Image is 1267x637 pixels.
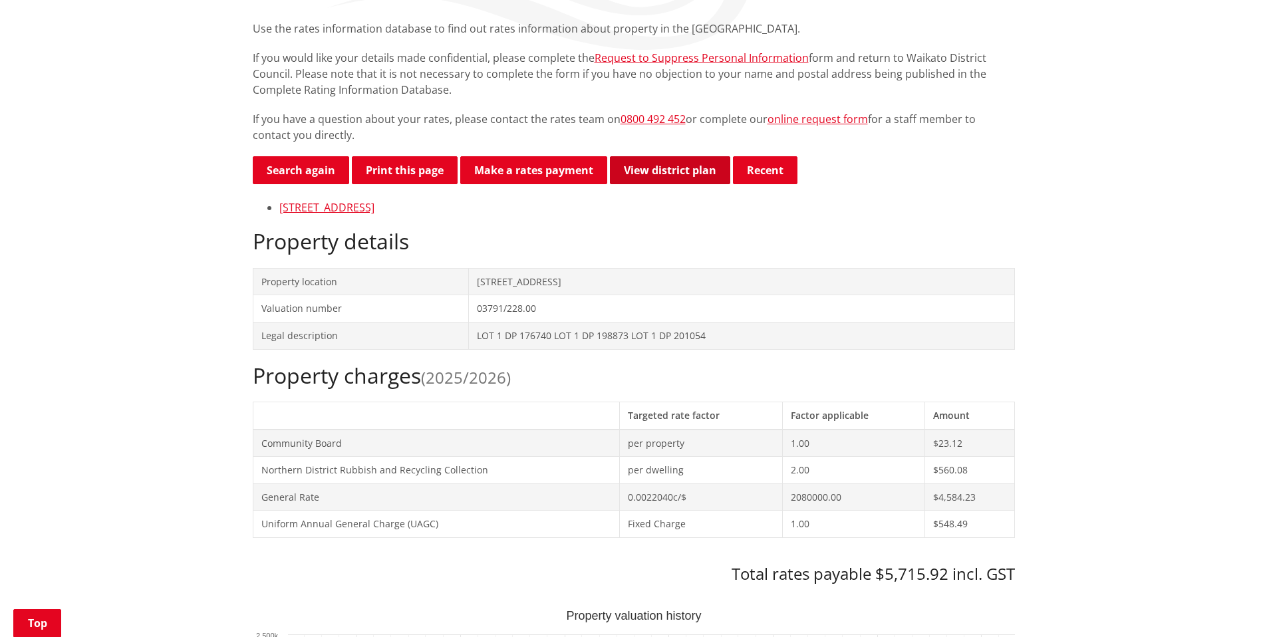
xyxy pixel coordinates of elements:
[253,111,1015,143] p: If you have a question about your rates, please contact the rates team on or complete our for a s...
[925,511,1014,538] td: $548.49
[253,483,619,511] td: General Rate
[619,430,783,457] td: per property
[279,200,374,215] a: [STREET_ADDRESS]
[1206,581,1254,629] iframe: Messenger Launcher
[610,156,730,184] a: View district plan
[783,511,925,538] td: 1.00
[352,156,458,184] button: Print this page
[253,511,619,538] td: Uniform Annual General Charge (UAGC)
[253,156,349,184] a: Search again
[253,50,1015,98] p: If you would like your details made confidential, please complete the form and return to Waikato ...
[253,21,1015,37] p: Use the rates information database to find out rates information about property in the [GEOGRAPHI...
[925,430,1014,457] td: $23.12
[925,402,1014,429] th: Amount
[566,609,701,622] text: Property valuation history
[253,268,469,295] td: Property location
[253,565,1015,584] h3: Total rates payable $5,715.92 incl. GST
[925,457,1014,484] td: $560.08
[253,430,619,457] td: Community Board
[460,156,607,184] a: Make a rates payment
[621,112,686,126] a: 0800 492 452
[783,430,925,457] td: 1.00
[619,483,783,511] td: 0.0022040c/$
[253,322,469,349] td: Legal description
[253,229,1015,254] h2: Property details
[619,511,783,538] td: Fixed Charge
[469,295,1014,322] td: 03791/228.00
[253,295,469,322] td: Valuation number
[783,402,925,429] th: Factor applicable
[733,156,797,184] button: Recent
[619,457,783,484] td: per dwelling
[783,483,925,511] td: 2080000.00
[421,366,511,388] span: (2025/2026)
[13,609,61,637] a: Top
[469,322,1014,349] td: LOT 1 DP 176740 LOT 1 DP 198873 LOT 1 DP 201054
[469,268,1014,295] td: [STREET_ADDRESS]
[619,402,783,429] th: Targeted rate factor
[253,457,619,484] td: Northern District Rubbish and Recycling Collection
[595,51,809,65] a: Request to Suppress Personal Information
[253,363,1015,388] h2: Property charges
[783,457,925,484] td: 2.00
[925,483,1014,511] td: $4,584.23
[768,112,868,126] a: online request form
